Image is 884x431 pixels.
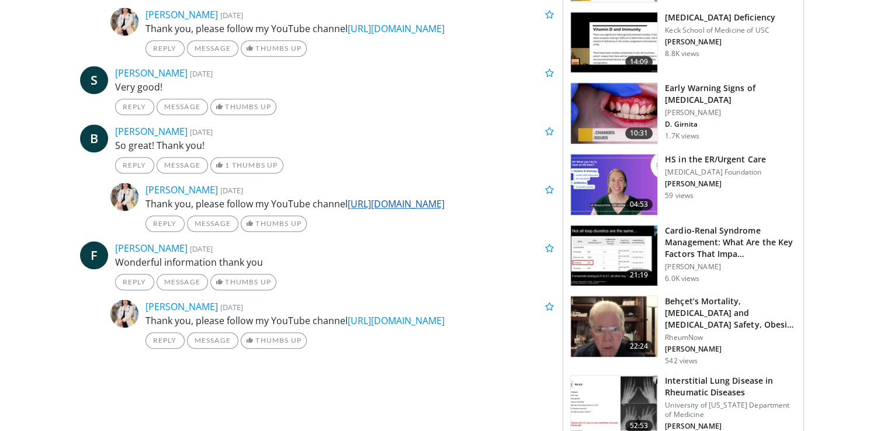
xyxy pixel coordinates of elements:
[665,375,796,398] h3: Interstitial Lung Disease in Rheumatic Diseases
[570,225,796,287] a: 21:19 Cardio-Renal Syndrome Management: What Are the Key Factors That Impa… [PERSON_NAME] 6.0K views
[625,56,653,68] span: 14:09
[625,340,653,352] span: 22:24
[190,68,213,79] small: [DATE]
[145,8,218,21] a: [PERSON_NAME]
[665,262,796,272] p: [PERSON_NAME]
[115,138,554,152] p: So great! Thank you!
[80,124,108,152] a: B
[115,157,154,173] a: Reply
[187,215,238,232] a: Message
[571,296,657,357] img: 5b9d866e-098e-47c7-8611-772669e9cd67.150x105_q85_crop-smart_upscale.jpg
[220,185,243,196] small: [DATE]
[665,345,796,354] p: [PERSON_NAME]
[665,49,699,58] p: 8.8K views
[220,10,243,20] small: [DATE]
[187,332,238,349] a: Message
[665,26,775,35] p: Keck School of Medicine of USC
[115,255,554,269] p: Wonderful information thank you
[157,99,208,115] a: Message
[665,401,796,419] p: University of [US_STATE] Department of Medicine
[145,314,554,328] p: Thank you, please follow my YouTube channel
[625,269,653,281] span: 21:19
[625,199,653,210] span: 04:53
[665,179,765,189] p: [PERSON_NAME]
[80,66,108,94] a: S
[665,333,796,342] p: RheumNow
[571,225,657,286] img: 68880e59-0076-413d-b1a5-e8fc6db9bbc2.150x105_q85_crop-smart_upscale.jpg
[190,127,213,137] small: [DATE]
[115,274,154,290] a: Reply
[625,127,653,139] span: 10:31
[145,197,554,211] p: Thank you, please follow my YouTube channel
[665,120,796,129] p: D. Girnita
[115,80,554,94] p: Very good!
[115,125,188,138] a: [PERSON_NAME]
[145,215,185,232] a: Reply
[110,300,138,328] img: Avatar
[665,131,699,141] p: 1.7K views
[157,274,208,290] a: Message
[665,422,796,431] p: [PERSON_NAME]
[115,242,188,255] a: [PERSON_NAME]
[145,22,554,36] p: Thank you, please follow my YouTube channel
[665,274,699,283] p: 6.0K views
[570,12,796,74] a: 14:09 [MEDICAL_DATA] Deficiency Keck School of Medicine of USC [PERSON_NAME] 8.8K views
[665,296,796,331] h3: Behçet’s Mortality, [MEDICAL_DATA] and [MEDICAL_DATA] Safety, Obesity …
[145,332,185,349] a: Reply
[145,183,218,196] a: [PERSON_NAME]
[348,197,445,210] a: [URL][DOMAIN_NAME]
[80,241,108,269] a: F
[145,300,218,313] a: [PERSON_NAME]
[110,8,138,36] img: Avatar
[570,82,796,144] a: 10:31 Early Warning Signs of [MEDICAL_DATA] [PERSON_NAME] D. Girnita 1.7K views
[571,12,657,73] img: fca3ca78-03ee-44d9-aee4-02e6f15d297e.150x105_q85_crop-smart_upscale.jpg
[210,274,276,290] a: Thumbs Up
[665,191,694,200] p: 59 views
[241,215,307,232] a: Thumbs Up
[210,157,283,173] a: 1 Thumbs Up
[115,67,188,79] a: [PERSON_NAME]
[570,154,796,215] a: 04:53 HS in the ER/Urgent Care [MEDICAL_DATA] Foundation [PERSON_NAME] 59 views
[241,332,307,349] a: Thumbs Up
[665,37,775,47] p: [PERSON_NAME]
[571,154,657,215] img: 0a0b59f9-8b88-4635-b6d0-3655c2695d13.150x105_q85_crop-smart_upscale.jpg
[348,314,445,327] a: [URL][DOMAIN_NAME]
[665,356,698,366] p: 542 views
[241,40,307,57] a: Thumbs Up
[225,161,230,169] span: 1
[220,302,243,312] small: [DATE]
[571,83,657,144] img: 3eaf4867-d3a7-44d0-95fa-442df72f618f.150x105_q85_crop-smart_upscale.jpg
[570,296,796,366] a: 22:24 Behçet’s Mortality, [MEDICAL_DATA] and [MEDICAL_DATA] Safety, Obesity … RheumNow [PERSON_NA...
[665,168,765,177] p: [MEDICAL_DATA] Foundation
[665,154,765,165] h3: HS in the ER/Urgent Care
[115,99,154,115] a: Reply
[157,157,208,173] a: Message
[145,40,185,57] a: Reply
[348,22,445,35] a: [URL][DOMAIN_NAME]
[665,12,775,23] h3: [MEDICAL_DATA] Deficiency
[665,82,796,106] h3: Early Warning Signs of [MEDICAL_DATA]
[110,183,138,211] img: Avatar
[210,99,276,115] a: Thumbs Up
[187,40,238,57] a: Message
[665,225,796,260] h3: Cardio-Renal Syndrome Management: What Are the Key Factors That Impa…
[665,108,796,117] p: [PERSON_NAME]
[190,244,213,254] small: [DATE]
